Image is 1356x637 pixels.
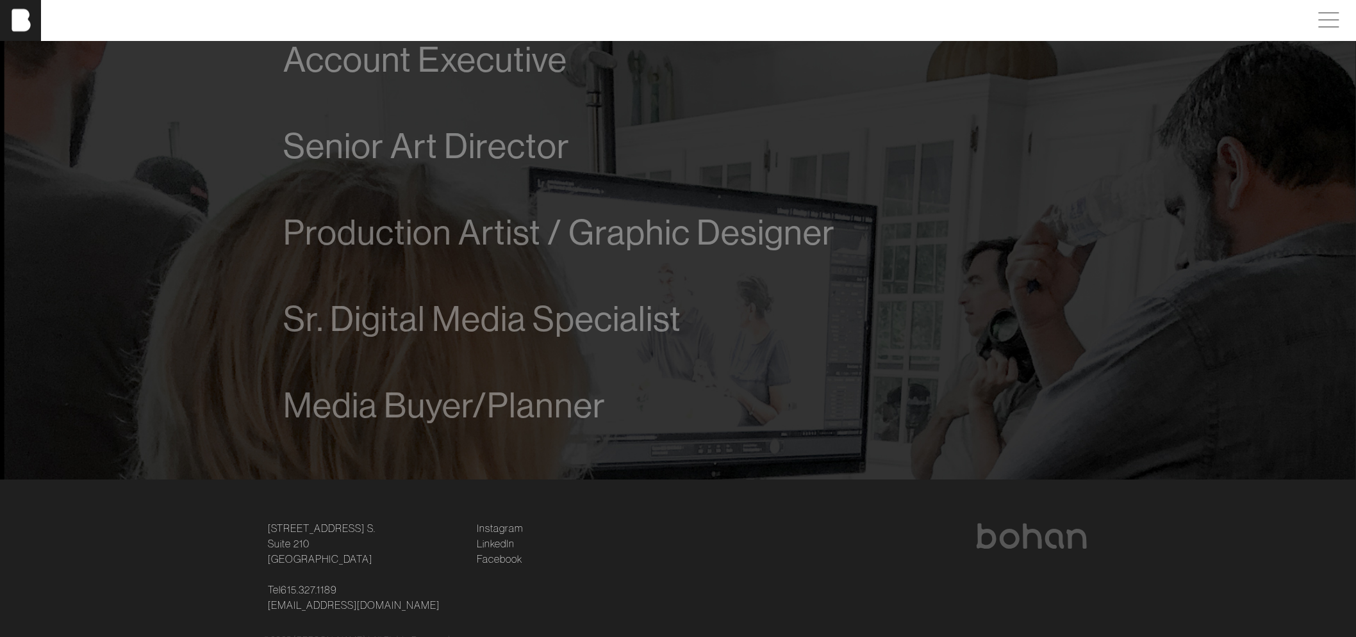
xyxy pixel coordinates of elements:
[477,552,522,567] a: Facebook
[268,583,461,613] p: Tel
[975,524,1088,549] img: bohan logo
[283,41,567,80] span: Account Executive
[281,583,337,598] a: 615.327.1189
[283,387,606,426] span: Media Buyer/Planner
[268,598,440,613] a: [EMAIL_ADDRESS][DOMAIN_NAME]
[283,127,570,166] span: Senior Art Director
[477,521,523,536] a: Instagram
[283,300,681,339] span: Sr. Digital Media Specialist
[268,521,376,567] a: [STREET_ADDRESS] S.Suite 210[GEOGRAPHIC_DATA]
[477,536,515,552] a: LinkedIn
[283,214,835,253] span: Production Artist / Graphic Designer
